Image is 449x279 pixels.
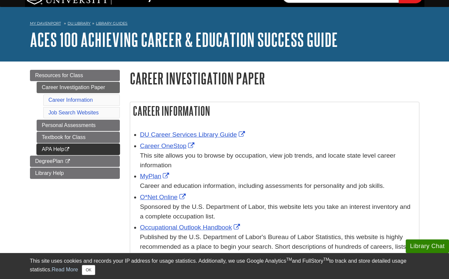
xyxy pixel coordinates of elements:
[286,257,292,262] sup: TM
[37,132,120,143] a: Textbook for Class
[140,142,196,149] a: Link opens in new window
[52,267,78,272] a: Read More
[30,70,120,179] div: Guide Page Menu
[140,131,247,138] a: Link opens in new window
[140,232,416,261] div: Published by the U.S. Department of Labor's Bureau of Labor Statistics, this website is highly re...
[37,82,120,93] a: Career Investigation Paper
[130,102,419,120] h2: Career Information
[37,120,120,131] a: Personal Assessments
[30,70,120,81] a: Resources for Class
[140,194,187,201] a: Link opens in new window
[130,70,419,87] h1: Career Investigation Paper
[35,158,64,164] span: DegreePlan
[140,224,242,231] a: Link opens in new window
[49,110,99,115] a: Job Search Websites
[406,239,449,253] button: Library Chat
[30,21,61,26] a: My Davenport
[30,168,120,179] a: Library Help
[68,21,91,26] a: DU Library
[65,159,70,164] i: This link opens in a new window
[64,147,70,152] i: This link opens in a new window
[140,181,416,191] div: Career and education information, including assessments for personality and job skills.
[37,144,120,155] a: APA Help
[140,151,416,170] div: This site allows you to browse by occupation, view job trends, and locate state level career info...
[30,156,120,167] a: DegreePlan
[35,170,64,176] span: Library Help
[35,72,83,78] span: Resources for Class
[30,29,338,50] a: ACES 100 Achieving Career & Education Success Guide
[49,97,93,103] a: Career Information
[140,173,171,180] a: Link opens in new window
[30,257,419,275] div: This site uses cookies and records your IP address for usage statistics. Additionally, we use Goo...
[140,202,416,221] div: Sponsored by the U.S. Department of Labor, this website lets you take an interest inventory and a...
[82,265,95,275] button: Close
[30,19,419,30] nav: breadcrumb
[324,257,329,262] sup: TM
[96,21,127,26] a: Library Guides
